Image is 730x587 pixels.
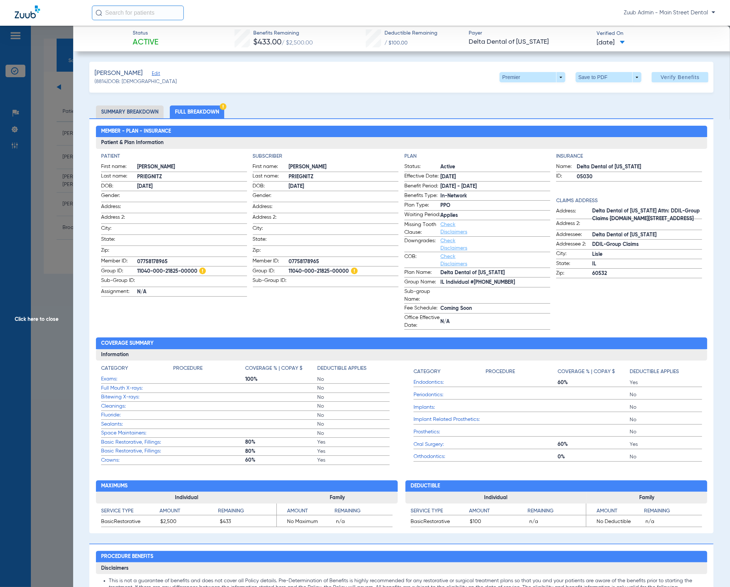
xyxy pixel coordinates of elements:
span: Yes [630,379,702,386]
span: Assignment: [101,288,137,297]
h4: Coverage % | Copay $ [245,365,303,372]
app-breakdown-title: Remaining [527,507,586,518]
span: $2,500 [160,518,217,527]
h4: Remaining [218,507,276,515]
h4: Claims Address [556,197,702,205]
span: Status: [404,163,440,172]
span: Gender: [101,192,137,202]
span: Member ID: [253,257,289,266]
a: Check Disclaimers [440,238,467,251]
span: Fee Schedule: [404,304,440,313]
app-breakdown-title: Service Type [411,507,469,518]
span: (8814) DOB: [DEMOGRAPHIC_DATA] [94,78,177,86]
span: Addressee: [556,231,592,240]
h3: Family [277,492,397,504]
h4: Insurance [556,153,702,160]
h4: Subscriber [253,153,399,160]
span: Zip: [101,247,137,257]
img: Zuub Logo [15,6,40,18]
app-breakdown-title: Remaining [218,507,276,518]
span: Last name: [101,172,137,181]
span: DDIL-Group Claims [592,241,702,248]
span: ID: [556,172,577,181]
li: Full Breakdown [170,105,224,118]
span: Sub-Group ID: [101,277,137,287]
app-breakdown-title: Amount [469,507,527,518]
h4: Remaining [335,507,393,515]
span: n/a [336,518,393,527]
span: No [317,420,389,428]
span: No [630,416,702,423]
span: [DATE] [137,183,247,190]
span: 60% [245,457,317,464]
button: Premier [500,72,565,82]
span: Name: [556,163,577,172]
h4: Plan [404,153,550,160]
span: State: [253,236,289,246]
span: Active [440,163,550,171]
span: Yes [317,457,389,464]
span: [DATE] [597,38,625,47]
span: 60% [558,379,630,386]
app-breakdown-title: Amount [160,507,218,518]
span: Address: [101,203,137,213]
h4: Deductible Applies [630,368,679,376]
h2: Procedure Benefits [96,551,707,563]
span: City: [101,225,137,235]
span: Plan Type: [404,201,440,210]
span: Lisle [592,251,702,258]
span: Address 2: [556,220,592,230]
span: IL [592,260,702,268]
span: / $2,500.00 [282,40,313,46]
span: City: [556,250,592,259]
span: Basic Restorative, Fillings: [101,439,173,446]
span: [PERSON_NAME] [137,163,247,171]
span: Verified On [597,30,718,37]
span: Fluoride: [101,411,173,419]
app-breakdown-title: Service Type [101,507,160,518]
h3: Patient & Plan Information [96,137,707,149]
app-breakdown-title: Category [414,365,486,378]
span: n/a [529,518,586,527]
span: Applies [440,212,550,219]
app-breakdown-title: Deductible Applies [630,365,702,378]
span: Member ID: [101,257,137,266]
span: Prosthetics: [414,428,486,436]
span: No Deductible [586,518,643,527]
h3: Information [96,349,707,361]
span: Address 2: [253,214,289,223]
span: Delta Dental of [US_STATE] [440,269,550,277]
span: Group ID: [253,267,289,276]
a: Check Disclaimers [440,222,467,235]
span: 80% [245,448,317,455]
h3: Family [586,492,707,504]
h4: Category [101,365,128,372]
span: Exams: [101,375,173,383]
app-breakdown-title: Coverage % | Copay $ [558,365,630,378]
img: Hazard [220,103,226,110]
span: DOB: [101,182,137,191]
app-breakdown-title: Remaining [335,507,393,518]
span: Delta Dental of [US_STATE] [469,37,590,47]
app-breakdown-title: Remaining [644,507,702,518]
span: $100 [470,518,527,527]
span: 07758178965 [289,258,399,266]
span: [DATE] [289,183,399,190]
span: Yes [317,439,389,446]
span: Oral Surgery: [414,441,486,448]
span: Zip: [556,269,592,278]
app-breakdown-title: Amount [586,507,644,518]
span: Yes [630,441,702,448]
span: BasicRestorative [411,518,468,527]
h3: Individual [405,492,587,504]
span: 05030 [577,173,702,181]
span: $433 [220,518,277,527]
span: PRIEGNITZ [289,173,399,181]
input: Search for patients [92,6,184,20]
span: Full Mouth X-rays: [101,384,173,392]
span: Sub-group Name: [404,288,440,303]
iframe: Chat Widget [693,552,730,587]
span: No [317,384,389,392]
